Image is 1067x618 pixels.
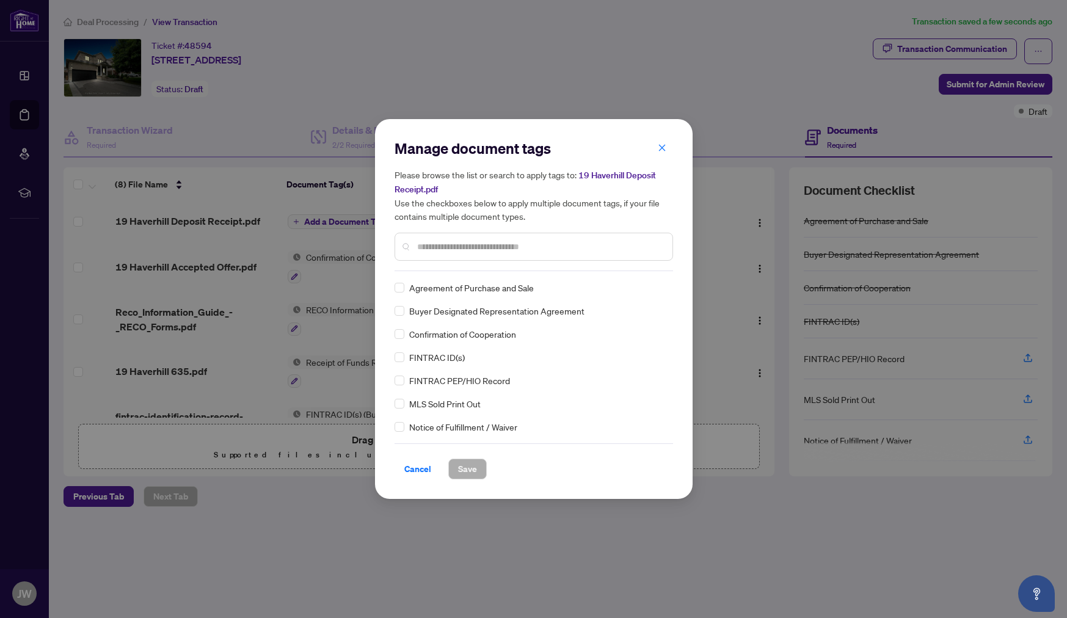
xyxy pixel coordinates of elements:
span: FINTRAC PEP/HIO Record [409,374,510,387]
span: MLS Sold Print Out [409,397,481,410]
span: FINTRAC ID(s) [409,351,465,364]
span: Confirmation of Cooperation [409,327,516,341]
h2: Manage document tags [395,139,673,158]
span: Agreement of Purchase and Sale [409,281,534,294]
button: Cancel [395,459,441,479]
span: Cancel [404,459,431,479]
button: Save [448,459,487,479]
span: close [658,144,666,152]
span: Buyer Designated Representation Agreement [409,304,584,318]
button: Open asap [1018,575,1055,612]
span: Notice of Fulfillment / Waiver [409,420,517,434]
h5: Please browse the list or search to apply tags to: Use the checkboxes below to apply multiple doc... [395,168,673,223]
